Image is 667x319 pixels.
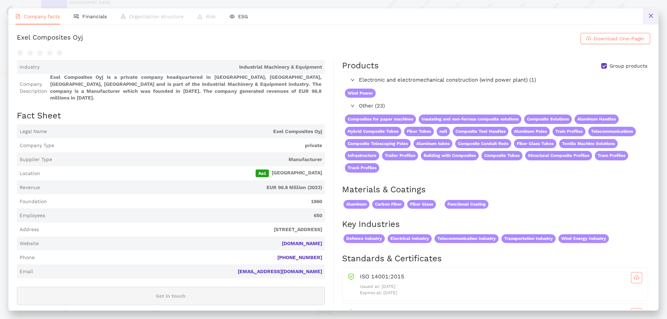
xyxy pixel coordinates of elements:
span: Telecommunication Industry [435,234,499,243]
span: Telecommunications [588,127,636,136]
span: [GEOGRAPHIC_DATA] [43,169,322,177]
span: Website [20,240,39,247]
span: Truck Profiles [345,163,379,173]
p: Expires at: [DATE] [360,290,642,296]
span: Aluminum tubes [414,139,452,148]
span: Carbon Fiber [372,200,404,209]
span: private [57,142,322,149]
h2: Materials & Coatings [342,184,650,196]
span: Train Profiles [553,127,585,136]
p: Issued at: [DATE] [360,283,642,290]
span: Phone [20,254,35,261]
h2: Key Industries [342,219,650,230]
span: Company Type [20,142,54,149]
span: cloud-download [631,275,642,280]
span: Aluminum Handles [575,115,619,124]
div: Exel Composites Oyj [17,33,83,44]
span: Building with Composites [421,151,479,160]
span: Employees [20,212,45,219]
span: Composite Telescoping Poles [345,139,411,148]
span: Tram Profiles [595,151,628,160]
span: Industrial Machinery & Equipment [42,64,322,71]
span: safety-certificate [348,272,354,280]
span: star [46,49,53,56]
span: Fiber Tubes [404,127,434,136]
div: Other (23) [342,100,649,112]
span: 1960 [50,198,322,205]
span: null [437,127,450,136]
span: star [17,49,24,56]
div: Products [342,60,379,72]
span: Functional Coating [445,200,488,209]
span: Group products [607,63,650,70]
span: EUR 96.8 Million (2023) [43,184,322,191]
span: Infrastructure [345,151,379,160]
span: right [350,78,355,82]
span: Supplier Type [20,156,52,163]
span: Download One-Pager [594,35,645,42]
span: Electrical Industry [388,234,432,243]
span: eye [230,14,235,19]
span: Other (23) [359,102,647,110]
span: star [36,49,43,56]
span: Risk [206,14,216,19]
span: star [56,49,63,56]
div: Electronic and electromechanical construction (wind power plant) (1) [342,75,649,86]
span: Organization structure [129,14,183,19]
h2: Fact Sheet [17,110,325,122]
span: star [27,49,34,56]
span: Foundation [20,198,47,205]
span: Textile Machine Solutions [559,139,618,148]
button: close [643,8,659,24]
span: Company facts [24,14,60,19]
span: Fiber Glass Tubes [514,139,556,148]
span: cloud-download [586,36,591,42]
span: Composites for paper machines [345,115,416,124]
span: apartment [121,14,126,19]
span: ESG [238,14,248,19]
span: warning [197,14,202,19]
span: Company Description [20,81,47,95]
span: Composite Tool Handles [453,127,508,136]
span: Wind Energy Industry [558,234,609,243]
span: Structural Composite Profiles [525,151,592,160]
button: cloud-download [631,272,642,283]
span: Address [20,226,39,233]
span: Aluminum Poles [511,127,550,136]
span: Legal Name [20,128,47,135]
span: Exel Composites Oyj is a private company headquartered in [GEOGRAPHIC_DATA], [GEOGRAPHIC_DATA], [... [50,74,322,101]
span: Exel Composites Oyj [50,128,322,135]
span: Aluminum [343,200,369,209]
span: Composite Solutions [524,115,572,124]
span: Manufacturer [55,156,322,163]
span: Wind Power [345,89,376,98]
span: 650 [48,212,322,219]
span: Revenue [20,184,40,191]
button: cloud-downloadDownload One-Pager [581,33,650,44]
span: Insulating and non-ferrous composite solutions [419,115,521,124]
span: Fiber Glass [407,200,436,209]
span: [STREET_ADDRESS] [42,226,322,233]
span: Financials [82,14,107,19]
span: close [648,13,654,19]
span: Defence Industry [343,234,385,243]
span: Location [20,170,40,177]
h2: Standards & Certificates [342,253,650,265]
span: safety-certificate [348,308,354,316]
span: Trailer Profiles [382,151,418,160]
span: Transportation Industry [501,234,556,243]
span: Email [20,268,33,275]
span: Composite Tubes [481,151,522,160]
span: Aa1 [256,169,269,177]
span: Hybrid Composite Tubes [345,127,401,136]
span: right [350,104,355,108]
div: ISO 14001:2015 [360,272,642,283]
span: Composite Conduit Rods [455,139,511,148]
span: fund-view [74,14,79,19]
span: Industry [20,64,40,71]
span: Electronic and electromechanical construction (wind power plant) (1) [359,76,647,84]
